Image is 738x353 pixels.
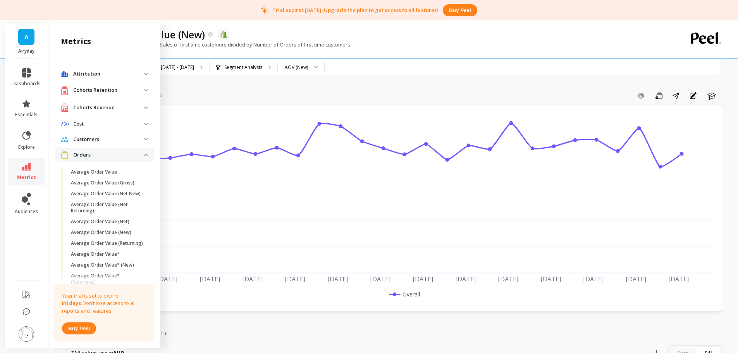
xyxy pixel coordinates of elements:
[12,48,41,54] p: Airyday
[443,4,477,16] button: Buy peel
[65,323,723,341] nav: Tabs
[144,73,148,75] img: down caret icon
[73,104,144,112] p: Cohorts Revenue
[17,174,36,181] span: metrics
[71,169,117,175] p: Average Order Value
[71,273,145,285] p: Average Order Value* (Returning)
[66,300,83,307] strong: 1 days.
[15,112,38,118] span: essentials
[144,107,148,109] img: down caret icon
[15,208,38,215] span: audiences
[73,151,144,159] p: Orders
[144,154,148,156] img: down caret icon
[73,136,144,143] p: Customers
[61,121,69,126] img: navigation item icon
[65,41,351,48] p: AOV for first time customers. Total Sales of first time customers divided by Number of Orders of ...
[12,81,41,87] span: dashboards
[71,219,129,225] p: Average Order Value (Net)
[71,229,131,236] p: Average Order Value (New)
[62,292,146,315] p: Your trial is set to expire in Don’t lose access to all reports and features.
[73,120,144,128] p: Cost
[285,64,308,71] div: AOV (New)
[18,144,35,150] span: explore
[71,240,143,246] p: Average Order Value (Returning)
[61,151,69,159] img: navigation item icon
[73,70,144,78] p: Attribution
[144,138,148,140] img: down caret icon
[61,103,69,113] img: navigation item icon
[71,201,145,214] p: Average Order Value (Net Returning)
[71,191,141,197] p: Average Order Value (Net New)
[24,33,28,41] span: A
[71,180,134,186] p: Average Order Value (Gross)
[61,71,69,77] img: navigation item icon
[224,64,262,71] p: Segment Analysis
[220,31,227,38] img: api.shopify.svg
[61,86,69,95] img: navigation item icon
[144,89,148,91] img: down caret icon
[73,86,144,94] p: Cohorts Retention
[61,36,91,47] h2: metrics
[19,326,34,342] img: profile picture
[272,7,438,14] p: Trial expires [DATE]. Upgrade the plan to get access to all features!
[62,322,96,334] button: Buy peel
[144,123,148,125] img: down caret icon
[71,262,134,268] p: Average Order Value* (New)
[71,251,120,257] p: Average Order Value*
[61,137,69,142] img: navigation item icon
